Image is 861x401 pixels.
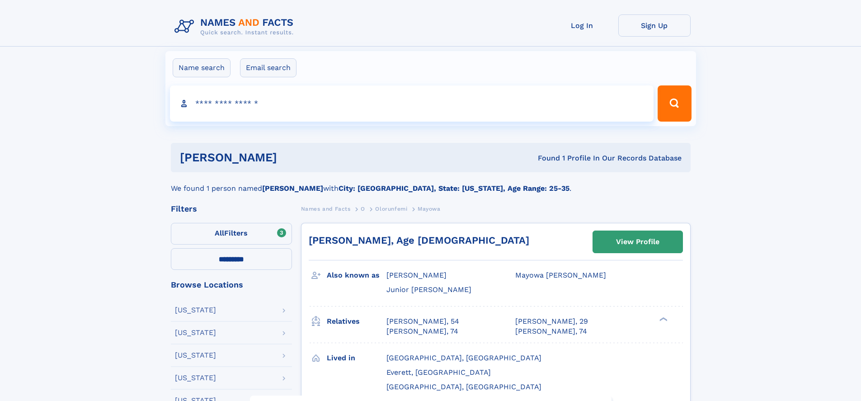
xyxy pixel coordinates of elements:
[171,223,292,245] label: Filters
[418,206,441,212] span: Mayowa
[386,382,541,391] span: [GEOGRAPHIC_DATA], [GEOGRAPHIC_DATA]
[407,153,682,163] div: Found 1 Profile In Our Records Database
[515,316,588,326] a: [PERSON_NAME], 29
[309,235,529,246] a: [PERSON_NAME], Age [DEMOGRAPHIC_DATA]
[386,354,541,362] span: [GEOGRAPHIC_DATA], [GEOGRAPHIC_DATA]
[386,368,491,377] span: Everett, [GEOGRAPHIC_DATA]
[339,184,569,193] b: City: [GEOGRAPHIC_DATA], State: [US_STATE], Age Range: 25-35
[386,271,447,279] span: [PERSON_NAME]
[361,203,365,214] a: O
[386,285,471,294] span: Junior [PERSON_NAME]
[616,231,659,252] div: View Profile
[515,326,587,336] a: [PERSON_NAME], 74
[515,271,606,279] span: Mayowa [PERSON_NAME]
[327,350,386,366] h3: Lived in
[327,314,386,329] h3: Relatives
[386,316,459,326] a: [PERSON_NAME], 54
[301,203,351,214] a: Names and Facts
[175,374,216,382] div: [US_STATE]
[386,326,458,336] a: [PERSON_NAME], 74
[657,316,668,322] div: ❯
[171,281,292,289] div: Browse Locations
[171,205,292,213] div: Filters
[546,14,618,37] a: Log In
[262,184,323,193] b: [PERSON_NAME]
[593,231,682,253] a: View Profile
[327,268,386,283] h3: Also known as
[361,206,365,212] span: O
[173,58,231,77] label: Name search
[658,85,691,122] button: Search Button
[240,58,296,77] label: Email search
[375,203,407,214] a: Olorunfemi
[375,206,407,212] span: Olorunfemi
[175,352,216,359] div: [US_STATE]
[170,85,654,122] input: search input
[171,172,691,194] div: We found 1 person named with .
[175,307,216,314] div: [US_STATE]
[171,14,301,39] img: Logo Names and Facts
[175,329,216,336] div: [US_STATE]
[215,229,224,237] span: All
[618,14,691,37] a: Sign Up
[180,152,408,163] h1: [PERSON_NAME]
